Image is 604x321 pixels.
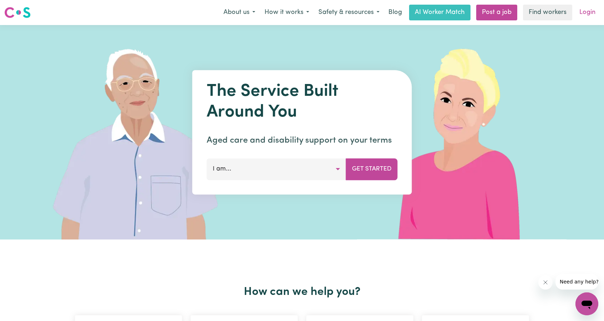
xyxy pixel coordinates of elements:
h1: The Service Built Around You [207,82,398,123]
a: Find workers [523,5,572,20]
img: Careseekers logo [4,6,31,19]
a: Post a job [476,5,517,20]
span: Need any help? [4,5,43,11]
p: Aged care and disability support on your terms [207,134,398,147]
iframe: Message from company [555,274,598,290]
iframe: Button to launch messaging window [575,292,598,315]
button: How it works [260,5,314,20]
a: Login [575,5,600,20]
a: Blog [384,5,406,20]
h2: How can we help you? [71,285,533,299]
button: I am... [207,158,346,180]
a: Careseekers logo [4,4,31,21]
button: Get Started [346,158,398,180]
iframe: Close message [538,275,553,290]
button: About us [219,5,260,20]
button: Safety & resources [314,5,384,20]
a: AI Worker Match [409,5,470,20]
